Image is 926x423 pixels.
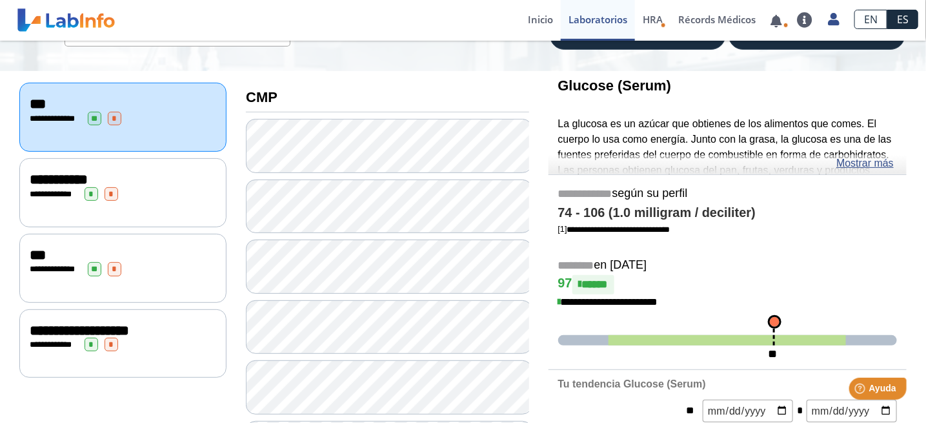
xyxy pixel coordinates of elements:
h5: según su perfil [558,187,897,201]
h5: en [DATE] [558,258,897,273]
h4: 74 - 106 (1.0 milligram / deciliter) [558,205,897,221]
span: HRA [643,13,663,26]
input: mm/dd/yyyy [703,400,793,422]
a: Mostrar más [836,156,894,171]
a: EN [854,10,887,29]
a: [1] [558,224,670,234]
input: mm/dd/yyyy [807,400,897,422]
b: Glucose (Serum) [558,77,672,94]
p: La glucosa es un azúcar que obtienes de los alimentos que comes. El cuerpo lo usa como energía. J... [558,116,897,240]
h4: 97 [558,275,897,294]
b: Tu tendencia Glucose (Serum) [558,378,706,389]
a: ES [887,10,918,29]
iframe: Help widget launcher [811,373,912,409]
b: CMP [246,89,277,105]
